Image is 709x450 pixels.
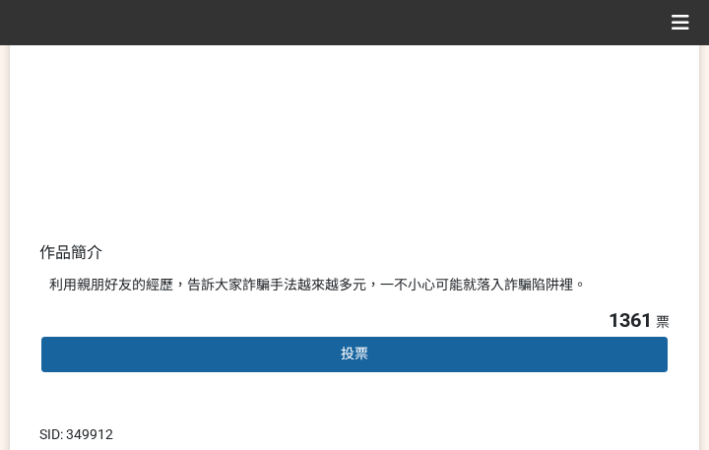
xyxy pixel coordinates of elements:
span: 作品簡介 [39,243,102,262]
span: 投票 [341,346,368,361]
span: SID: 349912 [39,426,113,442]
span: 1361 [609,308,652,332]
span: 票 [656,314,670,330]
iframe: IFrame Embed [497,424,596,444]
div: 利用親朋好友的經歷，告訴大家詐騙手法越來越多元，一不小心可能就落入詐騙陷阱裡。 [49,275,660,295]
